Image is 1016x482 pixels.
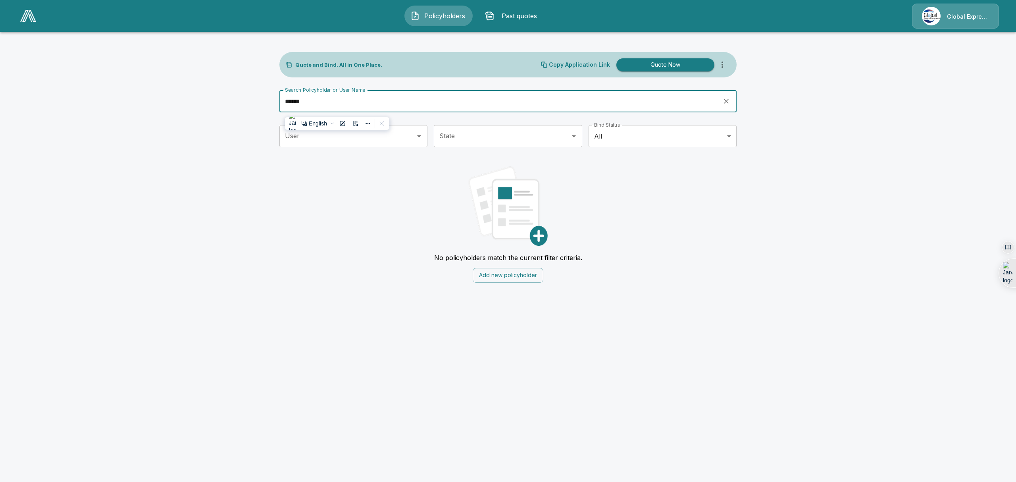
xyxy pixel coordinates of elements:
[473,271,543,279] a: Add new policyholder
[473,268,543,283] button: Add new policyholder
[414,131,425,142] button: Open
[720,95,732,107] button: clear search
[616,58,714,71] button: Quote Now
[568,131,579,142] button: Open
[295,62,382,67] p: Quote and Bind. All in One Place.
[485,11,495,21] img: Past quotes Icon
[947,13,989,21] p: Global Express Underwriters
[479,6,547,26] button: Past quotes IconPast quotes
[714,57,730,73] button: more
[498,11,541,21] span: Past quotes
[922,7,941,25] img: Agency Icon
[404,6,473,26] button: Policyholders IconPolicyholders
[594,121,620,128] label: Bind Status
[549,62,610,67] p: Copy Application Link
[613,58,714,71] a: Quote Now
[20,10,36,22] img: AA Logo
[589,125,737,147] div: All
[410,11,420,21] img: Policyholders Icon
[423,11,467,21] span: Policyholders
[912,4,999,29] a: Agency IconGlobal Express Underwriters
[285,87,365,93] label: Search Policyholder or User Name
[434,254,582,262] p: No policyholders match the current filter criteria.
